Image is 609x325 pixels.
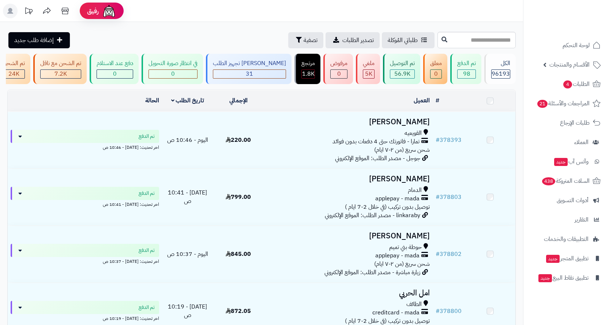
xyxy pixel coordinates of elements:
a: تحديثات المنصة [19,4,38,20]
a: المراجعات والأسئلة21 [528,95,605,112]
span: linkaraby - مصدر الطلب: الموقع الإلكتروني [325,211,420,220]
a: الطلبات4 [528,75,605,93]
div: 98 [458,70,475,78]
span: 1.8K [302,69,315,78]
a: تاريخ الطلب [171,96,204,105]
span: طلبات الإرجاع [560,118,590,128]
span: السلات المتروكة [541,176,590,186]
span: 56.9K [394,69,410,78]
h3: امل الحربي [267,289,430,297]
span: # [436,193,440,201]
span: applepay - mada [375,252,420,260]
div: مرتجع [301,59,315,68]
a: لوحة التحكم [528,37,605,54]
span: شحن سريع (من ٢-٧ ايام) [374,146,430,154]
span: تطبيق المتجر [545,253,589,264]
span: حوطة بني تميم [389,243,422,252]
span: جديد [554,158,568,166]
span: تصدير الطلبات [342,36,374,45]
div: 56934 [390,70,414,78]
span: 872.05 [226,307,251,315]
span: اليوم - 10:37 ص [167,250,208,258]
a: تم الشحن مع ناقل 7.2K [32,54,88,84]
a: تصدير الطلبات [326,32,380,48]
span: 5K [365,69,372,78]
span: 0 [434,69,438,78]
div: معلق [430,59,442,68]
a: #378800 [436,307,462,315]
a: التقارير [528,211,605,228]
span: الطلبات [563,79,590,89]
div: تم التوصيل [390,59,415,68]
a: ملغي 5K [354,54,381,84]
a: #378803 [436,193,462,201]
a: العملاء [528,133,605,151]
span: 0 [113,69,117,78]
span: توصيل بدون تركيب (في خلال 2-7 ايام ) [345,203,430,211]
span: أدوات التسويق [557,195,589,205]
div: 1836 [302,70,315,78]
span: طلباتي المُوكلة [388,36,418,45]
span: العملاء [574,137,589,147]
div: اخر تحديث: [DATE] - 10:46 ص [11,143,159,151]
span: رفيق [87,7,99,15]
span: # [436,250,440,258]
span: القويعيه [405,129,422,137]
a: معلق 0 [422,54,449,84]
a: طلبات الإرجاع [528,114,605,132]
span: 31 [246,69,253,78]
div: 7222 [41,70,81,78]
h3: [PERSON_NAME] [267,118,430,126]
a: التطبيقات والخدمات [528,230,605,248]
a: أدوات التسويق [528,192,605,209]
img: logo-2.png [559,5,602,21]
a: تم التوصيل 56.9K [381,54,422,84]
span: 96193 [492,69,510,78]
a: # [436,96,439,105]
a: دفع عند الاستلام 0 [88,54,140,84]
span: الدمام [408,186,422,194]
a: في انتظار صورة التحويل 0 [140,54,204,84]
a: السلات المتروكة438 [528,172,605,190]
span: المراجعات والأسئلة [537,98,590,109]
span: 7.2K [54,69,67,78]
a: مرتجع 1.8K [293,54,322,84]
span: تمارا - فاتورتك حتى 4 دفعات بدون فوائد [332,137,420,146]
a: #378802 [436,250,462,258]
div: ملغي [363,59,375,68]
div: 0 [331,70,347,78]
span: 98 [463,69,470,78]
div: 0 [431,70,441,78]
div: اخر تحديث: [DATE] - 10:19 ص [11,314,159,322]
div: [PERSON_NAME] تجهيز الطلب [213,59,286,68]
span: جديد [546,255,560,263]
span: 0 [171,69,175,78]
a: تطبيق المتجرجديد [528,250,605,267]
img: ai-face.png [102,4,116,18]
span: creditcard - mada [372,309,420,317]
span: 0 [337,69,341,78]
span: 438 [542,177,555,185]
span: تم الدفع [139,133,155,140]
div: تم الشحن مع ناقل [40,59,81,68]
a: إضافة طلب جديد [8,32,70,48]
span: شحن سريع (من ٢-٧ ايام) [374,260,430,268]
a: العميل [414,96,430,105]
span: 220.00 [226,136,251,144]
span: اليوم - 10:46 ص [167,136,208,144]
a: الإجمالي [229,96,248,105]
a: تم الدفع 98 [449,54,483,84]
div: تم الشحن [3,59,25,68]
span: جديد [538,274,552,282]
span: # [436,307,440,315]
a: #378393 [436,136,462,144]
span: التقارير [575,215,589,225]
div: 31 [213,70,286,78]
div: 0 [97,70,133,78]
a: الحالة [145,96,159,105]
button: تصفية [288,32,323,48]
div: الكل [491,59,510,68]
span: 799.00 [226,193,251,201]
span: تم الدفع [139,190,155,197]
div: 0 [149,70,197,78]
